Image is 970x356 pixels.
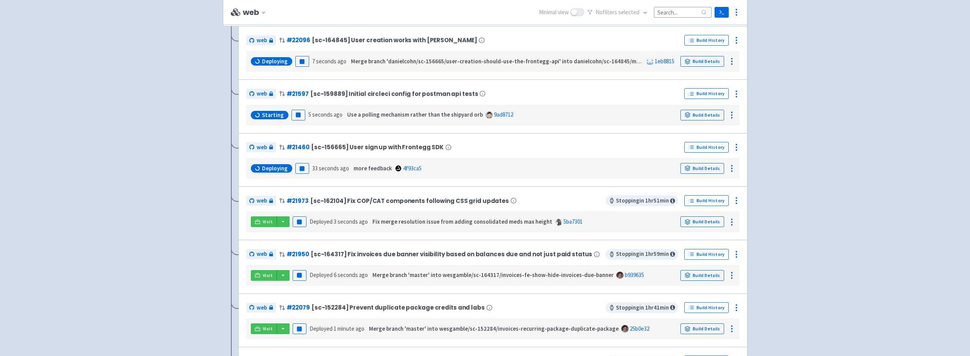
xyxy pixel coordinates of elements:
button: Pause [291,110,305,120]
time: 33 seconds ago [312,165,349,172]
input: Search... [654,7,711,17]
a: 5ba7301 [563,218,583,225]
strong: more feedback [354,165,392,172]
a: Build Details [680,270,724,281]
time: 6 seconds ago [334,271,368,279]
a: Build Details [680,216,724,227]
span: [sc-156665] User sign up with Frontegg SDK [311,144,444,150]
a: #21950 [287,250,309,258]
a: web [246,196,276,206]
time: 5 seconds ago [308,111,343,118]
span: Deployed [310,218,368,225]
span: [sc-164845] User creation works with [PERSON_NAME] [312,37,477,43]
strong: Use a polling mechanism rather than the shipyard orb [347,111,483,118]
a: Build History [684,302,729,313]
span: Visit [263,272,273,279]
a: Visit [251,270,277,281]
a: Build Details [680,163,724,174]
a: web [246,89,276,99]
button: Pause [295,56,309,67]
time: 7 seconds ago [312,58,346,65]
span: Stopping in 1 hr 41 min [606,302,678,313]
a: #22079 [287,303,310,311]
a: #21460 [287,143,310,151]
span: web [257,143,267,152]
a: Build History [684,195,729,206]
span: [sc-164317] Fix invoices due banner visibility based on balances due and not just paid status [311,251,593,257]
a: web [246,303,276,313]
span: No filter s [596,8,639,17]
span: [sc-162104] Fix COP/CAT components following CSS grid updates [310,198,509,204]
a: Visit [251,216,277,227]
button: Pause [293,216,306,227]
a: #21973 [287,197,309,205]
a: 4f93ca5 [403,165,422,172]
a: Terminal [715,7,729,18]
a: #21597 [287,90,309,98]
button: Pause [293,323,306,334]
strong: Merge branch 'master' into wesgamble/sc-152284/invoices-recurring-package-duplicate-package [369,325,619,332]
strong: Fix merge resolution issue from adding consolidated meds max height [372,218,552,225]
span: [sc-159889] Initial circleci config for postman api tests [310,91,478,97]
span: web [257,89,267,98]
button: Pause [293,270,306,281]
a: Build Details [680,110,724,120]
a: 9ad8712 [494,111,513,118]
strong: Merge branch 'master' into wesgamble/sc-164317/invoices-fe-show-hide-invoices-due-banner [372,271,614,279]
a: 1eb8815 [655,58,674,65]
span: Deploying [262,165,288,172]
a: web [246,35,276,46]
a: Build History [684,35,729,46]
a: Build History [684,249,729,260]
button: Pause [295,163,309,174]
span: web [257,250,267,259]
a: 25b0e32 [630,325,649,332]
span: Deploying [262,58,288,65]
span: web [257,36,267,45]
span: Starting [262,111,284,119]
strong: Merge branch 'danielcohn/sc-156665/user-creation-should-use-the-frontegg-api' into danielcohn/sc-... [351,58,744,65]
a: Visit [251,323,277,334]
a: Build History [684,88,729,99]
time: 1 minute ago [334,325,364,332]
time: 3 seconds ago [334,218,368,225]
span: selected [618,8,639,16]
span: Stopping in 1 hr 51 min [606,195,678,206]
a: #22096 [287,36,310,44]
span: Stopping in 1 hr 59 min [606,249,678,260]
button: web [243,8,269,17]
span: web [257,303,267,312]
span: Visit [263,219,273,225]
span: Minimal view [539,8,569,17]
a: web [246,249,276,259]
a: b939635 [625,271,644,279]
span: Deployed [310,271,368,279]
span: Deployed [310,325,364,332]
span: [sc-152284] Prevent duplicate package credits and labs [311,304,485,311]
a: Build Details [680,323,724,334]
a: web [246,142,276,153]
a: Build Details [680,56,724,67]
a: Build History [684,142,729,153]
span: Visit [263,326,273,332]
span: web [257,196,267,205]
